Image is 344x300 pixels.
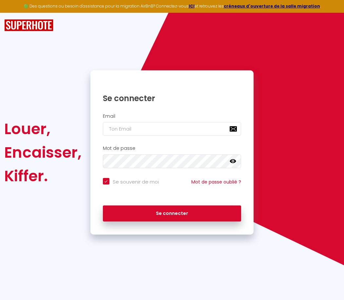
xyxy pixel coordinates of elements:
a: ICI [189,3,195,9]
h2: Email [103,114,241,119]
input: Ton Email [103,122,241,136]
a: Mot de passe oublié ? [191,179,241,185]
a: créneaux d'ouverture de la salle migration [224,3,320,9]
h2: Mot de passe [103,146,241,151]
h1: Se connecter [103,93,241,103]
div: Kiffer. [4,164,82,188]
div: Louer, [4,117,82,141]
button: Se connecter [103,205,241,222]
img: SuperHote logo [4,19,53,31]
div: Encaisser, [4,141,82,164]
